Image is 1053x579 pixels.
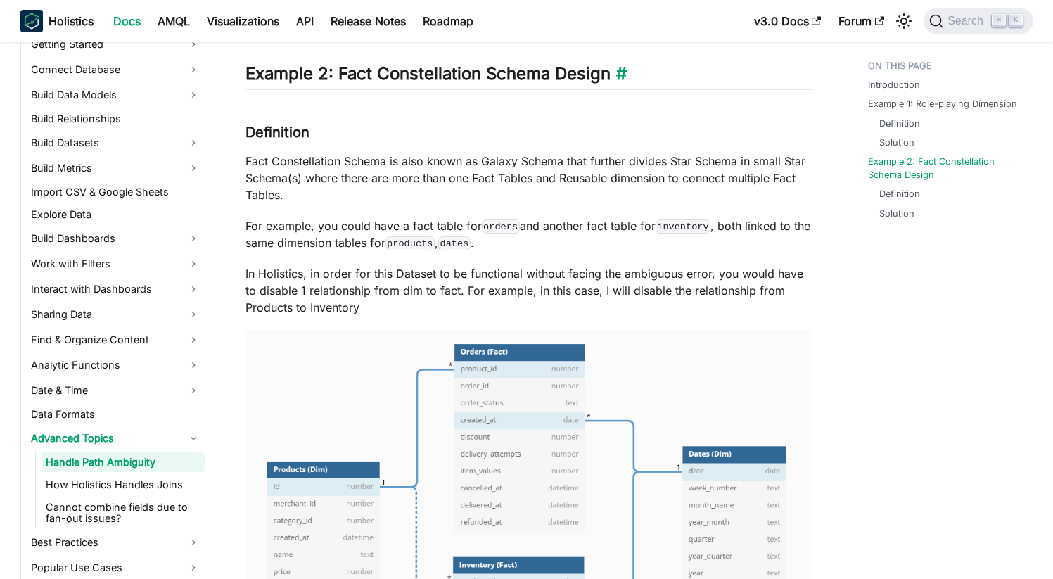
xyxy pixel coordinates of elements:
[656,219,711,234] code: inventory
[746,10,830,32] a: v3.0 Docs
[943,15,992,27] span: Search
[288,10,322,32] a: API
[27,354,205,376] a: Analytic Functions
[893,10,915,32] button: Switch between dark and light mode (currently light mode)
[245,153,812,203] p: Fact Constellation Schema is also known as Galaxy Schema that further divides Star Schema in smal...
[27,427,205,450] a: Advanced Topics
[879,187,920,201] a: Definition
[149,10,198,32] a: AMQL
[879,207,914,220] a: Solution
[992,14,1006,27] kbd: ⌘
[27,205,205,224] a: Explore Data
[27,33,205,56] a: Getting Started
[27,182,205,202] a: Import CSV & Google Sheets
[42,475,205,495] a: How Holistics Handles Joins
[830,10,893,32] a: Forum
[414,10,482,32] a: Roadmap
[27,84,205,106] a: Build Data Models
[27,109,205,129] a: Build Relationships
[27,405,205,424] a: Data Formats
[20,10,94,32] a: HolisticsHolistics
[27,379,205,402] a: Date & Time
[27,303,205,326] a: Sharing Data
[49,13,94,30] b: Holistics
[245,63,812,90] h2: Example 2: Fact Constellation Schema Design
[438,236,471,250] code: dates
[322,10,414,32] a: Release Notes
[245,124,812,141] h3: Definition
[924,8,1033,34] button: Search (Command+K)
[611,63,627,84] a: Direct link to Example 2: Fact Constellation Schema Design
[6,42,217,579] nav: Docs sidebar
[27,157,205,179] a: Build Metrics
[27,253,205,275] a: Work with Filters
[27,227,205,250] a: Build Dashboards
[482,219,520,234] code: orders
[198,10,288,32] a: Visualizations
[27,278,205,300] a: Interact with Dashboards
[27,329,205,351] a: Find & Organize Content
[27,58,205,81] a: Connect Database
[868,97,1017,110] a: Example 1: Role-playing Dimension
[245,217,812,251] p: For example, you could have a fact table for and another fact table for , both linked to the same...
[27,132,205,154] a: Build Datasets
[20,10,43,32] img: Holistics
[868,155,1025,182] a: Example 2: Fact Constellation Schema Design
[42,497,205,528] a: Cannot combine fields due to fan-out issues?
[868,78,920,91] a: Introduction
[385,236,435,250] code: products
[245,265,812,316] p: In Holistics, in order for this Dataset to be functional without facing the ambiguous error, you ...
[27,556,205,579] a: Popular Use Cases
[42,452,205,472] a: Handle Path Ambiguity
[879,117,920,130] a: Definition
[879,136,914,149] a: Solution
[1009,14,1023,27] kbd: K
[105,10,149,32] a: Docs
[27,531,205,554] a: Best Practices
